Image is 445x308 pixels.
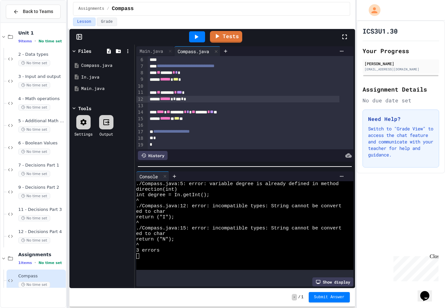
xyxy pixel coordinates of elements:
div: [EMAIL_ADDRESS][DOMAIN_NAME] [364,67,437,72]
div: My Account [362,3,382,18]
div: 7 [136,63,144,70]
div: 11 [136,89,144,96]
span: 9 items [18,39,32,43]
span: ./Compass.java:5: error: variable degree is already defined in method [136,181,339,187]
div: 14 [136,109,144,116]
span: 12 - Decisions Part 4 [18,229,65,235]
a: Tests [210,31,242,43]
div: 15 [136,116,144,122]
h2: Your Progress [363,46,439,55]
div: No due date set [363,96,439,104]
span: 11 - Decisions Part 3 [18,207,65,213]
span: int degree = In.getInt(); [136,192,210,198]
div: Console [136,173,161,180]
span: 2 - Data types [18,52,65,57]
div: Show display [312,277,353,286]
div: History [138,151,168,160]
p: Switch to "Grade View" to access the chat feature and communicate with your teacher for help and ... [368,125,434,158]
span: ed to char [136,209,166,214]
span: ^ [136,198,139,203]
div: Tools [78,105,91,112]
span: 9 - Decisions Part 2 [18,185,65,190]
h1: ICS3U1.30 [363,26,398,36]
span: No time set [18,126,50,133]
span: No time set [18,60,50,66]
span: No time set [18,171,50,177]
div: 13 [136,103,144,109]
span: 1 items [18,261,32,265]
h3: Need Help? [368,115,434,123]
span: / [107,6,109,11]
span: Submit Answer [314,295,345,300]
div: Files [78,48,91,54]
span: return ("I"); [136,214,174,220]
span: • [35,38,36,44]
div: In.java [81,74,132,81]
span: ed to char [136,231,166,237]
span: 7 - Decisions Part 1 [18,163,65,168]
button: Lesson [73,18,96,26]
div: 9 [136,76,144,83]
span: ^ [136,220,139,226]
div: 10 [136,83,144,90]
div: Chat with us now!Close [3,3,45,41]
span: 3 errors [136,248,160,253]
span: Compass [18,273,65,279]
div: Compass.java [174,46,220,56]
span: 6 - Boolean Values [18,140,65,146]
div: Settings [74,131,93,137]
div: 6 [136,57,144,63]
div: [PERSON_NAME] [364,61,437,66]
div: 8 [136,70,144,76]
span: 4 - Math operations [18,96,65,102]
div: 12 [136,96,144,103]
span: Back to Teams [23,8,53,15]
span: - [292,294,297,301]
span: direction(int) [136,187,177,192]
div: Output [99,131,113,137]
div: Compass.java [81,62,132,69]
div: Compass.java [174,48,212,55]
div: Main.java [136,46,174,56]
span: 5 - Additional Math exercises [18,118,65,124]
span: return ("N"); [136,237,174,242]
span: No time set [18,104,50,110]
div: 17 [136,129,144,135]
button: Back to Teams [6,5,61,19]
button: Submit Answer [309,292,350,302]
div: Console [136,171,169,181]
button: Grade [97,18,117,26]
span: Compass [112,5,134,13]
span: No time set [18,193,50,199]
span: ^ [136,242,139,248]
div: 16 [136,122,144,129]
span: No time set [18,149,50,155]
span: Unit 1 [18,30,65,36]
div: 19 [136,142,144,148]
h2: Assignment Details [363,85,439,94]
div: Main.java [81,85,132,92]
span: No time set [18,215,50,221]
span: 1 [301,295,304,300]
span: ./Compass.java:15: error: incompatible types: String cannot be convert [136,226,342,231]
iframe: chat widget [391,254,438,281]
span: Assignments [18,252,65,257]
span: Assignments [79,6,104,11]
span: No time set [38,261,62,265]
div: 18 [136,135,144,142]
span: No time set [18,282,50,288]
iframe: chat widget [418,282,438,301]
span: ./Compass.java:12: error: incompatible types: String cannot be convert [136,203,342,209]
span: 3 - Input and output [18,74,65,80]
span: No time set [38,39,62,43]
div: Main.java [136,48,166,54]
span: No time set [18,82,50,88]
span: / [298,295,301,300]
span: No time set [18,237,50,243]
span: • [35,260,36,265]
